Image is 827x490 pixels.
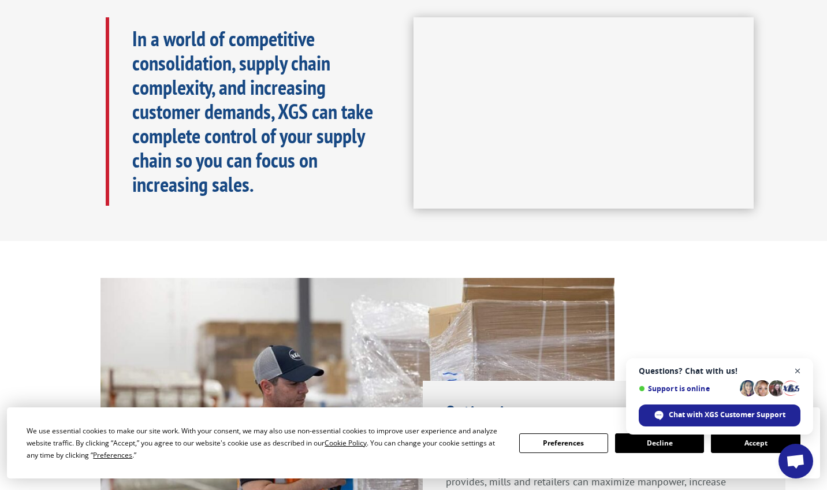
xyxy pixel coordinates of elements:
[639,384,736,393] span: Support is online
[27,425,505,461] div: We use essential cookies to make our site work. With your consent, we may also use non-essential ...
[669,410,785,420] span: Chat with XGS Customer Support
[132,25,373,198] b: In a world of competitive consolidation, supply chain complexity, and increasing customer demands...
[615,433,704,453] button: Decline
[711,433,800,453] button: Accept
[639,404,800,426] span: Chat with XGS Customer Support
[7,407,820,478] div: Cookie Consent Prompt
[639,366,800,376] span: Questions? Chat with us!
[519,433,608,453] button: Preferences
[778,444,813,478] a: Open chat
[446,404,763,451] h1: Optimize your revenue with innovative supply chain solutions.
[413,17,754,209] iframe: XGS Logistics Solutions
[93,450,132,460] span: Preferences
[325,438,367,448] span: Cookie Policy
